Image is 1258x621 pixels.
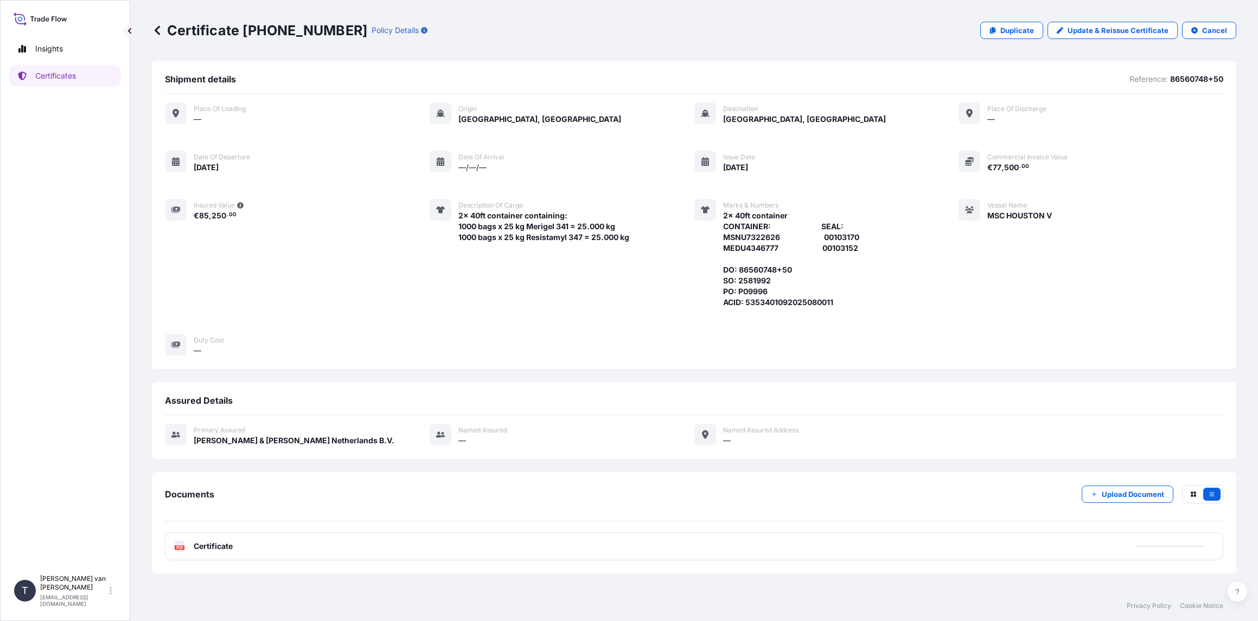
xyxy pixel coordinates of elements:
a: Cookie Notice [1180,601,1223,610]
button: Cancel [1182,22,1236,39]
span: [PERSON_NAME] & [PERSON_NAME] Netherlands B.V. [194,435,394,446]
span: Assured Details [165,395,233,406]
span: Date of departure [194,153,250,161]
span: Shipment details [165,74,236,85]
span: Primary assured [194,426,245,435]
p: [EMAIL_ADDRESS][DOMAIN_NAME] [40,594,107,607]
span: 2x 40ft container containing: 1000 bags x 25 kg Merigel 341 = 25.000 kg 1000 bags x 25 kg Resista... [458,210,629,243]
p: Certificate [PHONE_NUMBER] [152,22,367,39]
span: — [194,114,201,125]
span: . [1019,165,1021,169]
span: —/—/— [458,162,487,173]
a: Update & Reissue Certificate [1048,22,1178,39]
span: Date of arrival [458,153,504,161]
button: Upload Document [1082,486,1173,503]
span: Issue Date [723,153,755,161]
span: — [194,345,201,356]
p: 86560748+50 [1170,74,1223,85]
span: — [723,435,731,446]
span: Named Assured [458,426,507,435]
span: Marks & Numbers [723,201,778,210]
span: € [194,212,199,219]
span: Place of discharge [987,105,1046,113]
span: — [987,114,995,125]
span: Description of cargo [458,201,523,210]
span: [GEOGRAPHIC_DATA], [GEOGRAPHIC_DATA] [458,114,621,125]
span: [GEOGRAPHIC_DATA], [GEOGRAPHIC_DATA] [723,114,886,125]
text: PDF [176,546,183,549]
span: Place of Loading [194,105,246,113]
span: Certificate [194,541,233,552]
span: 250 [212,212,226,219]
span: Destination [723,105,758,113]
a: Privacy Policy [1127,601,1171,610]
span: MSC HOUSTON V [987,210,1052,221]
span: Insured Value [194,201,235,210]
span: 2x 40ft container CONTAINER: SEAL: MSNU7322626 00103170 MEDU4346777 00103152 DO: 86560748+50 SO: ... [723,210,859,308]
span: [DATE] [194,162,219,173]
span: , [1001,164,1004,171]
span: Documents [165,489,214,500]
span: , [209,212,212,219]
span: Origin [458,105,477,113]
span: . [227,213,228,217]
p: Cancel [1202,25,1227,36]
a: Certificates [9,65,121,87]
span: 85 [199,212,209,219]
p: [PERSON_NAME] van [PERSON_NAME] [40,574,107,592]
span: [DATE] [723,162,748,173]
p: Policy Details [372,25,419,36]
span: — [458,435,466,446]
span: € [987,164,993,171]
p: Update & Reissue Certificate [1068,25,1168,36]
p: Reference: [1129,74,1168,85]
span: Duty Cost [194,336,224,345]
span: 00 [229,213,237,217]
span: Named Assured Address [723,426,799,435]
span: 500 [1004,164,1019,171]
a: Insights [9,38,121,60]
span: Vessel Name [987,201,1027,210]
a: Duplicate [980,22,1043,39]
span: Commercial Invoice Value [987,153,1068,161]
p: Insights [35,43,63,54]
p: Certificates [35,70,76,81]
span: 00 [1021,165,1029,169]
p: Upload Document [1102,489,1164,500]
span: T [22,585,28,596]
span: 77 [993,164,1001,171]
p: Duplicate [1000,25,1034,36]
